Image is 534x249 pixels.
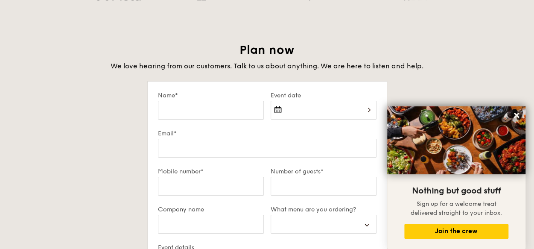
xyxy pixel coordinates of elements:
span: Sign up for a welcome treat delivered straight to your inbox. [411,200,502,217]
label: What menu are you ordering? [271,206,376,213]
span: We love hearing from our customers. Talk to us about anything. We are here to listen and help. [111,62,423,70]
label: Company name [158,206,264,213]
label: Event date [271,92,376,99]
label: Number of guests* [271,168,376,175]
label: Email* [158,130,376,137]
button: Join the crew [404,224,508,239]
span: Nothing but good stuff [412,186,501,196]
button: Close [510,108,523,122]
span: Plan now [239,43,295,57]
label: Name* [158,92,264,99]
img: DSC07876-Edit02-Large.jpeg [387,106,525,174]
label: Mobile number* [158,168,264,175]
